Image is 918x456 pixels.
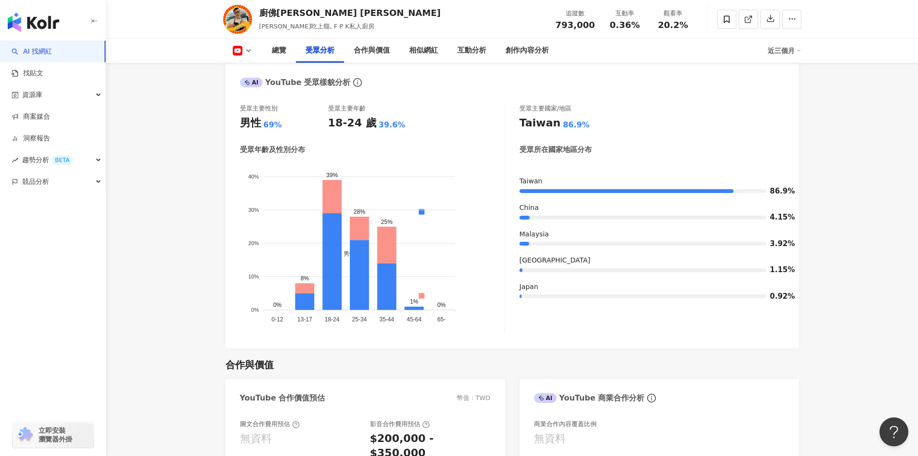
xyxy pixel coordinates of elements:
[770,266,785,274] span: 1.15%
[607,9,643,18] div: 互動率
[534,431,566,446] div: 無資料
[770,293,785,300] span: 0.92%
[240,116,261,131] div: 男性
[534,393,557,403] div: AI
[328,116,376,131] div: 18-24 歲
[409,45,438,56] div: 相似網紅
[240,420,300,428] div: 圖文合作費用預估
[519,116,560,131] div: Taiwan
[251,307,259,313] tspan: 0%
[437,317,445,323] tspan: 65-
[12,69,43,78] a: 找貼文
[407,317,422,323] tspan: 45-64
[556,20,595,30] span: 793,000
[519,145,592,155] div: 受眾所在國家地區分布
[240,104,278,113] div: 受眾主要性別
[39,426,72,443] span: 立即安裝 瀏覽器外掛
[248,174,259,180] tspan: 40%
[240,145,305,155] div: 受眾年齡及性別分布
[655,9,692,18] div: 觀看率
[22,171,49,193] span: 競品分析
[519,104,572,113] div: 受眾主要國家/地區
[248,274,259,279] tspan: 10%
[22,84,42,106] span: 資源庫
[240,77,351,88] div: YouTube 受眾樣貌分析
[240,393,325,403] div: YouTube 合作價值預估
[259,23,374,30] span: [PERSON_NAME]吃上癮, F P K私人廚房
[646,392,657,404] span: info-circle
[519,203,785,213] div: China
[519,282,785,292] div: Japan
[457,394,491,402] div: 幣值：TWD
[770,214,785,221] span: 4.15%
[534,420,597,428] div: 商業合作內容覆蓋比例
[12,47,52,56] a: searchAI 找網紅
[324,317,339,323] tspan: 18-24
[248,240,259,246] tspan: 20%
[259,7,441,19] div: 廚佛[PERSON_NAME] [PERSON_NAME]
[879,417,908,446] iframe: Help Scout Beacon - Open
[12,134,50,143] a: 洞察報告
[610,20,639,30] span: 0.36%
[506,45,549,56] div: 創作內容分析
[556,9,595,18] div: 追蹤數
[354,45,390,56] div: 合作與價值
[223,5,252,34] img: KOL Avatar
[8,13,59,32] img: logo
[51,155,73,165] div: BETA
[240,431,272,446] div: 無資料
[658,20,688,30] span: 20.2%
[240,78,263,87] div: AI
[379,120,406,130] div: 39.6%
[248,207,259,213] tspan: 30%
[770,188,785,195] span: 86.9%
[770,240,785,248] span: 3.92%
[336,251,355,258] span: 男性
[768,43,801,58] div: 近三個月
[519,256,785,265] div: [GEOGRAPHIC_DATA]
[370,420,430,428] div: 影音合作費用預估
[12,112,50,122] a: 商案媒合
[297,317,312,323] tspan: 13-17
[457,45,486,56] div: 互動分析
[563,120,590,130] div: 86.9%
[519,177,785,186] div: Taiwan
[15,427,34,442] img: chrome extension
[534,393,645,403] div: YouTube 商業合作分析
[352,77,363,88] span: info-circle
[352,317,367,323] tspan: 25-34
[22,149,73,171] span: 趨勢分析
[12,157,18,164] span: rise
[13,422,93,448] a: chrome extension立即安裝 瀏覽器外掛
[264,120,282,130] div: 69%
[379,317,394,323] tspan: 35-44
[226,358,274,372] div: 合作與價值
[271,317,283,323] tspan: 0-12
[306,45,334,56] div: 受眾分析
[272,45,286,56] div: 總覽
[519,230,785,239] div: Malaysia
[328,104,366,113] div: 受眾主要年齡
